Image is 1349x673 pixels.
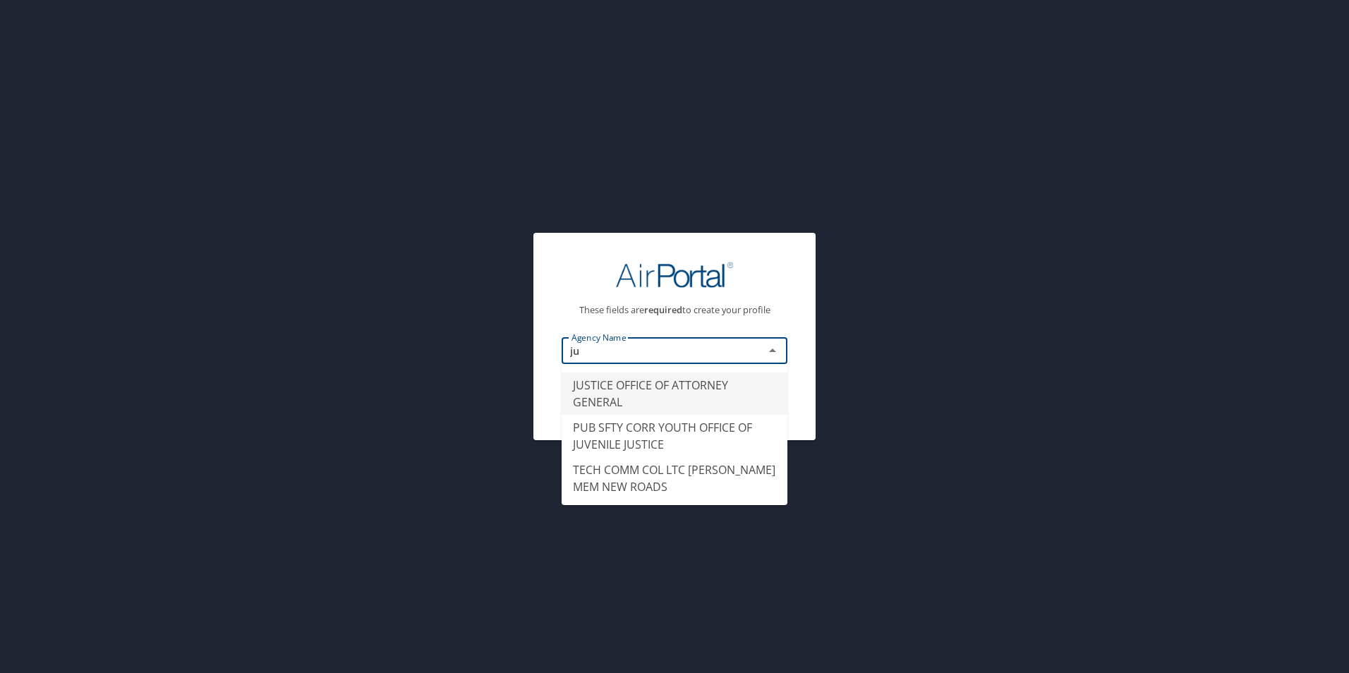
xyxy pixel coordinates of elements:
[763,341,782,360] button: Close
[562,457,787,499] li: TECH COMM COL LTC [PERSON_NAME] MEM NEW ROADS
[644,303,682,316] strong: required
[562,415,787,457] li: PUB SFTY CORR YOUTH OFFICE OF JUVENILE JUSTICE
[616,261,733,289] img: AirPortal Logo
[562,372,787,415] li: JUSTICE OFFICE OF ATTORNEY GENERAL
[562,305,787,315] p: These fields are to create your profile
